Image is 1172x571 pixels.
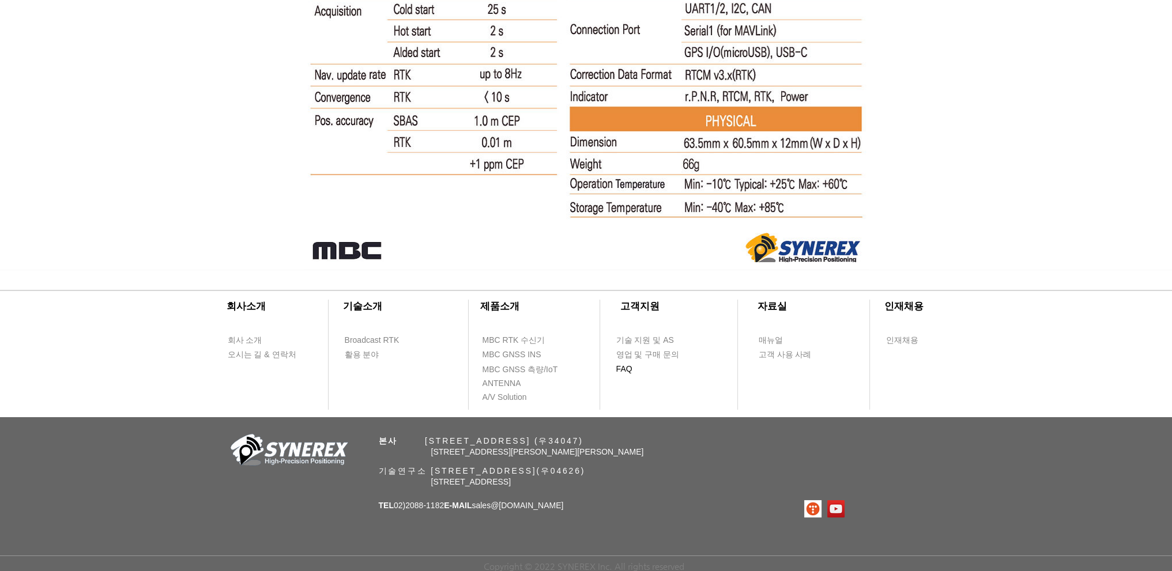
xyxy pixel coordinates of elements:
[804,500,845,517] ul: SNS 모음
[827,500,845,517] img: 유튜브 사회 아이콘
[482,347,554,362] a: MBC GNSS INS
[228,349,296,361] span: 오시는 길 & 연락처
[480,301,519,312] span: ​제품소개
[227,347,305,362] a: 오시는 길 & 연락처
[620,301,660,312] span: ​고객지원
[884,301,924,312] span: ​인재채용
[343,301,382,312] span: ​기술소개
[616,349,680,361] span: 영업 및 구매 문의
[227,301,266,312] span: ​회사소개
[616,347,682,362] a: 영업 및 구매 문의
[228,335,262,346] span: 회사 소개
[482,362,583,377] a: MBC GNSS 측량/IoT
[379,501,394,510] span: TEL
[758,333,824,347] a: 매뉴얼
[759,335,783,346] span: 매뉴얼
[379,436,583,445] span: ​ [STREET_ADDRESS] (우34047)
[616,362,682,376] a: FAQ
[379,501,564,510] span: 02)2088-1182 sales
[444,501,472,510] span: E-MAIL
[227,333,293,347] a: 회사 소개
[616,335,674,346] span: 기술 지원 및 AS
[482,390,548,404] a: A/V Solution
[482,333,568,347] a: MBC RTK 수신기
[484,561,684,571] span: Copyright © 2022 SYNEREX Inc. All rights reserved
[379,436,398,445] span: 본사
[759,349,812,361] span: 고객 사용 사례
[224,433,351,470] img: 회사_로고-removebg-preview.png
[344,333,410,347] a: Broadcast RTK
[758,301,787,312] span: ​자료실
[431,447,644,456] span: [STREET_ADDRESS][PERSON_NAME][PERSON_NAME]
[483,392,527,403] span: A/V Solution
[344,347,410,362] a: 활용 분야
[483,364,558,376] span: MBC GNSS 측량/IoT
[758,347,824,362] a: 고객 사용 사례
[616,364,632,375] span: FAQ
[886,335,918,346] span: 인재채용
[804,500,821,517] img: 티스토리로고
[482,376,548,391] a: ANTENNA
[483,349,541,361] span: MBC GNSS INS
[483,335,545,346] span: MBC RTK 수신기
[483,378,521,390] span: ANTENNA
[491,501,563,510] a: @[DOMAIN_NAME]
[431,477,511,486] span: [STREET_ADDRESS]
[345,335,400,346] span: Broadcast RTK
[345,349,379,361] span: 활용 분야
[616,333,702,347] a: 기술 지원 및 AS
[959,208,1172,571] iframe: Wix Chat
[379,466,586,475] span: 기술연구소 [STREET_ADDRESS](우04626)
[885,333,940,347] a: 인재채용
